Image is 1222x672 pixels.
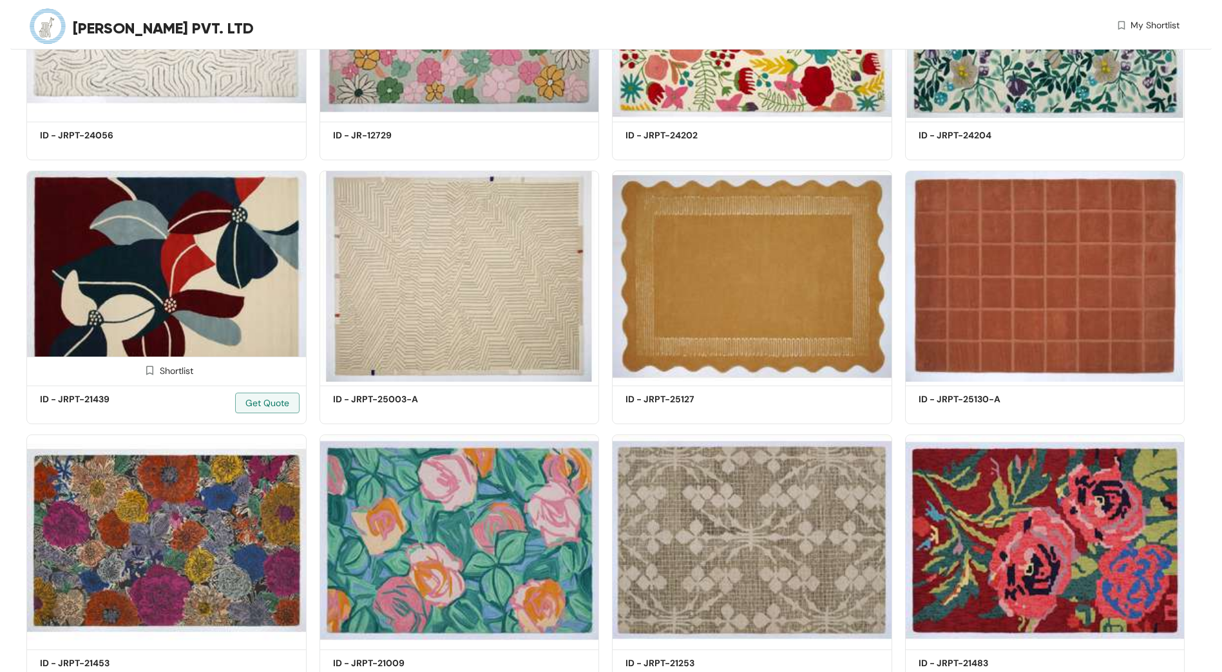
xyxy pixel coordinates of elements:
[333,129,443,142] h5: ID - JR-12729
[320,434,600,646] img: 7fccbec8-89c7-4d63-8940-5a5ca1e3a823
[333,393,443,406] h5: ID - JRPT-25003-A
[919,657,1028,670] h5: ID - JRPT-21483
[333,657,443,670] h5: ID - JRPT-21009
[26,171,307,382] img: c704811a-965c-4c4b-807d-a01f08a76ccd
[919,129,1028,142] h5: ID - JRPT-24204
[139,364,193,376] div: Shortlist
[1116,19,1127,32] img: wishlist
[905,171,1185,382] img: 751b6303-2b10-4484-acd1-e1e5454cd572
[612,171,892,382] img: e595ab4a-bb30-4c1f-a912-a3c2bc06b843
[919,393,1028,406] h5: ID - JRPT-25130-A
[73,17,254,40] span: [PERSON_NAME] PVT. LTD
[40,657,149,670] h5: ID - JRPT-21453
[245,396,289,410] span: Get Quote
[625,657,735,670] h5: ID - JRPT-21253
[625,129,735,142] h5: ID - JRPT-24202
[905,434,1185,646] img: 841758bb-3a6c-4601-9226-263885042a99
[1131,19,1179,32] span: My Shortlist
[26,5,68,47] img: Buyer Portal
[625,393,735,406] h5: ID - JRPT-25127
[235,393,300,413] button: Get Quote
[40,393,149,406] h5: ID - JRPT-21439
[612,434,892,646] img: 883674e8-ba8e-41b3-92dc-0ade0e376f9c
[40,129,149,142] h5: ID - JRPT-24056
[320,171,600,382] img: 71166695-2ffd-4391-99df-88dc512a0e76
[144,364,156,377] img: Shortlist
[26,434,307,646] img: d74fc2e2-78b2-4a40-913a-6119e168172d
